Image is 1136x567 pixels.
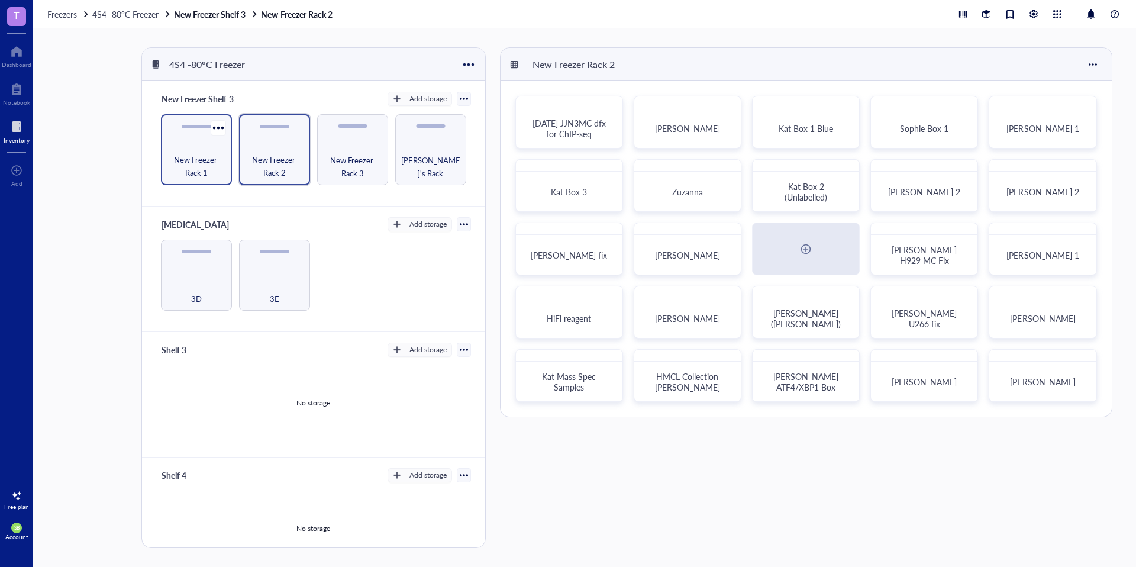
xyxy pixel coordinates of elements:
span: Sophie Box 1 [900,123,948,134]
span: [PERSON_NAME] [1010,313,1075,324]
span: [PERSON_NAME] 2 [1006,186,1079,198]
span: SB [14,525,19,531]
span: [PERSON_NAME]'s Rack [401,154,461,180]
div: 4S4 -80°C Freezer [164,54,250,75]
div: Account [5,533,28,540]
button: Add storage [388,217,452,231]
span: 3D [191,292,202,305]
span: New Freezer Rack 3 [322,154,383,180]
div: Add storage [409,344,447,355]
span: [PERSON_NAME] 1 [1006,123,1079,134]
div: [MEDICAL_DATA] [156,216,234,233]
span: New Freezer Rack 2 [245,153,304,179]
span: 3E [270,292,279,305]
div: No storage [296,523,330,534]
div: New Freezer Shelf 3 [156,91,238,107]
button: Add storage [388,468,452,482]
button: Add storage [388,343,452,357]
span: Freezers [47,8,77,20]
span: [PERSON_NAME] ATF4/XBP1 Box [773,371,841,393]
span: [PERSON_NAME] [892,376,957,388]
span: HiFi reagent [547,313,591,324]
span: HMCL Collection [PERSON_NAME] [655,371,721,393]
span: T [14,8,20,22]
div: Dashboard [2,61,31,68]
span: Kat Mass Spec Samples [542,371,598,393]
a: Freezers [47,9,90,20]
a: 4S4 -80°C Freezer [92,9,172,20]
span: Kat Box 1 Blue [779,123,833,134]
span: [PERSON_NAME] U266 fix [892,307,959,330]
span: [PERSON_NAME] fix [531,249,607,261]
span: [PERSON_NAME] 2 [888,186,960,198]
span: [PERSON_NAME] ([PERSON_NAME]) [771,307,841,330]
button: Add storage [388,92,452,106]
span: [PERSON_NAME] H929 MC Fix [892,244,959,266]
div: Add storage [409,94,447,104]
span: [PERSON_NAME] [655,123,720,134]
span: 4S4 -80°C Freezer [92,8,159,20]
span: New Freezer Rack 1 [167,153,226,179]
div: Inventory [4,137,30,144]
div: Shelf 4 [156,467,227,484]
span: Zuzanna [672,186,703,198]
span: Kat Box 2 (Unlabelled) [785,181,827,203]
span: [PERSON_NAME] [655,313,720,324]
a: Notebook [3,80,30,106]
div: Free plan [4,503,29,510]
span: [PERSON_NAME] 1 [1006,249,1079,261]
div: No storage [296,398,330,408]
div: Add [11,180,22,187]
div: Add storage [409,219,447,230]
div: Shelf 3 [156,342,227,358]
span: [DATE] JJN3MC dfx for ChIP-seq [532,117,608,140]
div: Add storage [409,470,447,481]
div: Notebook [3,99,30,106]
span: [PERSON_NAME] [655,249,720,261]
div: New Freezer Rack 2 [527,54,620,75]
a: Dashboard [2,42,31,68]
span: Kat Box 3 [551,186,587,198]
span: [PERSON_NAME] [1010,376,1075,388]
a: Inventory [4,118,30,144]
a: New Freezer Shelf 3New Freezer Rack 2 [174,9,334,20]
